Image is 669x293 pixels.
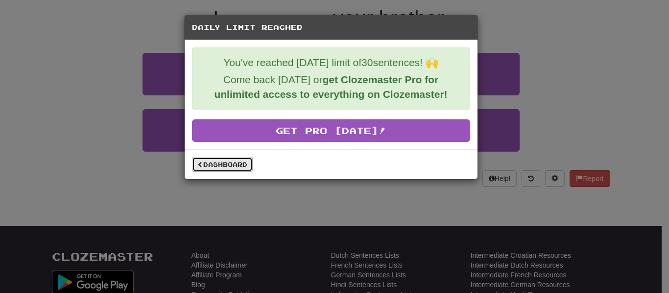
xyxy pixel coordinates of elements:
[200,72,462,102] p: Come back [DATE] or
[200,55,462,70] p: You've reached [DATE] limit of 30 sentences! 🙌
[192,157,253,172] a: Dashboard
[214,74,447,100] strong: get Clozemaster Pro for unlimited access to everything on Clozemaster!
[192,23,470,32] h5: Daily Limit Reached
[192,119,470,142] a: Get Pro [DATE]!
